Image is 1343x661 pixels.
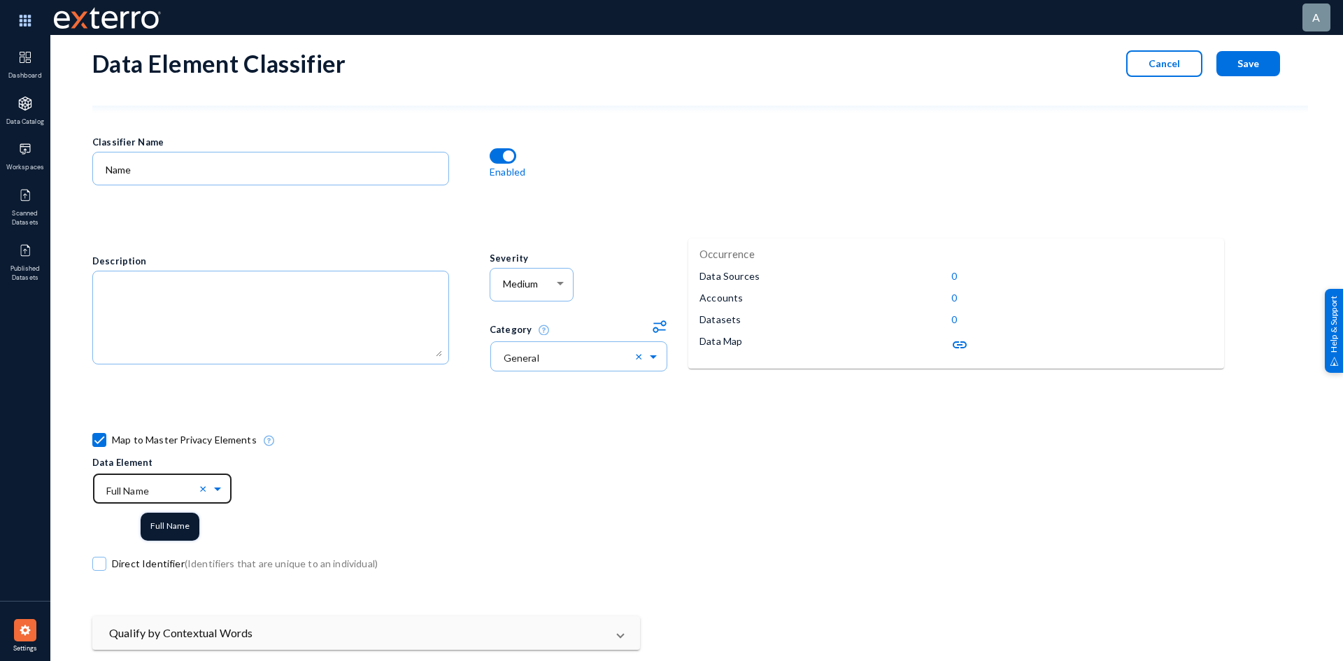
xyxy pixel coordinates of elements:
[3,163,48,173] span: Workspaces
[1325,288,1343,372] div: Help & Support
[112,553,378,574] span: Direct Identifier
[1312,9,1320,26] div: a
[951,336,968,353] mat-icon: link
[490,164,525,179] p: Enabled
[18,623,32,637] img: icon-settings.svg
[1216,51,1280,76] button: Save
[3,71,48,81] span: Dashboard
[54,7,161,29] img: exterro-work-mark.svg
[1149,57,1180,69] span: Cancel
[699,246,755,262] p: Occurrence
[490,324,549,335] span: Category
[185,557,378,569] span: (Identifiers that are unique to an individual)
[1237,57,1259,69] span: Save
[92,49,346,78] div: Data Element Classifier
[699,312,741,327] p: Datasets
[951,290,957,305] p: 0
[106,164,442,176] input: Name
[109,625,606,641] mat-panel-title: Qualify by Contextual Words
[635,350,647,362] span: Clear all
[3,209,48,228] span: Scanned Datasets
[490,252,668,266] div: Severity
[3,264,48,283] span: Published Datasets
[3,118,48,127] span: Data Catalog
[1126,50,1202,77] button: Cancel
[18,142,32,156] img: icon-workspace.svg
[699,269,760,283] p: Data Sources
[951,269,957,283] p: 0
[18,50,32,64] img: icon-dashboard.svg
[503,278,538,290] span: Medium
[18,97,32,111] img: icon-applications.svg
[199,482,211,495] span: Clear all
[1330,357,1339,366] img: help_support.svg
[92,616,640,650] mat-expansion-panel-header: Qualify by Contextual Words
[92,136,489,150] div: Classifier Name
[92,457,153,468] span: Data Element
[4,6,46,36] img: app launcher
[50,3,159,32] span: Exterro
[141,513,199,541] div: Full Name
[92,255,489,269] div: Description
[951,312,957,327] p: 0
[18,243,32,257] img: icon-published.svg
[112,429,257,450] span: Map to Master Privacy Elements
[1312,10,1320,24] span: a
[699,290,743,305] p: Accounts
[3,644,48,654] span: Settings
[699,334,742,348] p: Data Map
[18,188,32,202] img: icon-published.svg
